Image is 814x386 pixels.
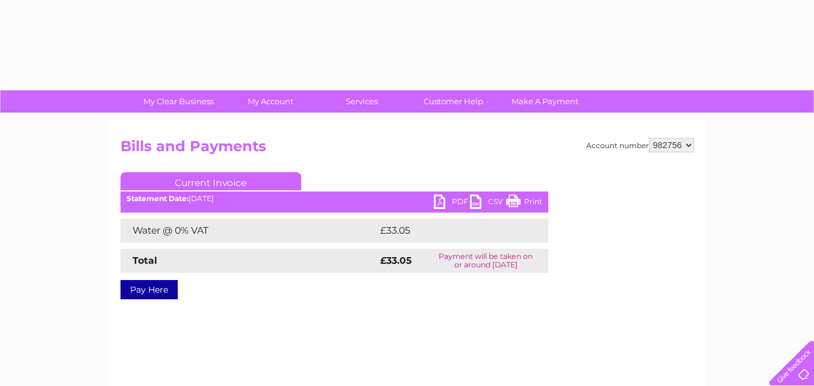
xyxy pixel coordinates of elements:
td: Payment will be taken on or around [DATE] [424,249,548,273]
a: Customer Help [404,90,503,113]
b: Statement Date: [127,194,189,203]
td: Water @ 0% VAT [121,219,377,243]
a: Print [506,195,542,212]
strong: £33.05 [380,255,412,266]
strong: Total [133,255,157,266]
h2: Bills and Payments [121,138,694,161]
td: £33.05 [377,219,524,243]
a: Services [312,90,412,113]
div: [DATE] [121,195,548,203]
a: PDF [434,195,470,212]
a: Current Invoice [121,172,301,190]
a: CSV [470,195,506,212]
a: My Clear Business [129,90,228,113]
a: My Account [221,90,320,113]
div: Account number [586,138,694,152]
a: Make A Payment [495,90,595,113]
a: Pay Here [121,280,178,299]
